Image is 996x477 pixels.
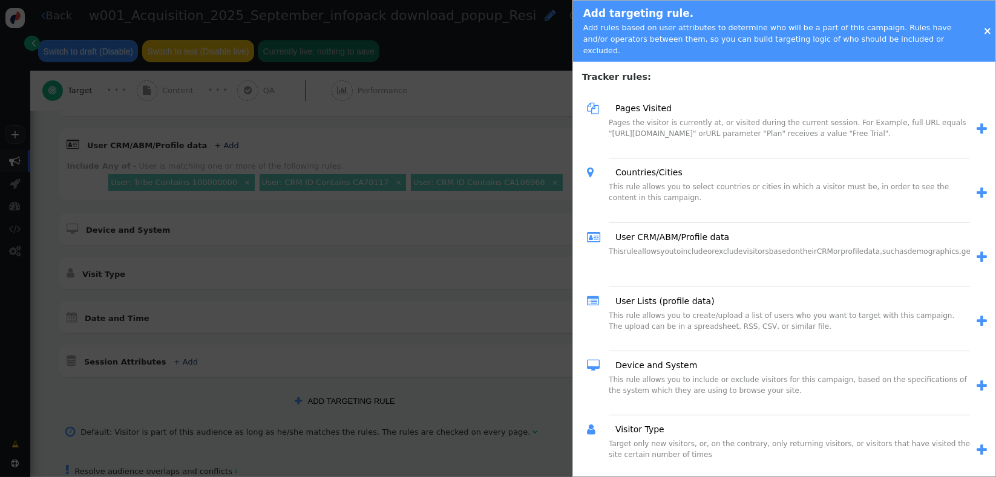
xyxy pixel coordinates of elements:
a:  [970,184,987,203]
a:  [970,120,987,139]
span: allows [638,247,660,256]
a: Device and System [607,359,697,372]
span:  [977,123,987,135]
span: or [707,247,715,256]
span:  [587,229,607,246]
div: This rule allows you to select countries or cities in which a visitor must be, in order to see th... [609,181,970,222]
span:  [587,100,607,117]
span: include [681,247,707,256]
a:  [970,312,987,331]
a: User Lists (profile data) [607,295,715,308]
a: Countries/Cities [607,166,683,179]
span: demographics, [908,247,962,256]
span:  [587,357,607,374]
span:  [587,421,607,438]
span:  [587,164,607,181]
span:  [977,315,987,328]
span: or [833,247,840,256]
span:  [587,293,607,310]
span: on [791,247,800,256]
span:  [977,251,987,264]
span: visitors [743,247,769,256]
span:  [977,187,987,200]
h4: Tracker rules: [573,65,995,83]
span: exclude [715,247,743,256]
span:  [977,444,987,456]
span: CRM [817,247,833,256]
a: Visitor Type [607,423,664,436]
div: Add rules based on user attributes to determine who will be a part of this campaign. Rules have a... [583,22,965,56]
div: This rule allows you to create/upload a list of users who you want to target with this campaign. ... [609,310,970,351]
span: to [673,247,681,256]
span: This [609,247,624,256]
a: × [983,25,992,37]
span: profile [840,247,863,256]
a:  [970,248,987,267]
span: you [660,247,673,256]
span: based [769,247,791,256]
div: This rule allows you to include or exclude visitors for this campaign, based on the specification... [609,374,970,415]
span: rule [624,247,638,256]
span: data, [863,247,882,256]
span: as [899,247,908,256]
span: such [882,247,899,256]
span: gender, [962,247,989,256]
a: Pages Visited [607,102,672,115]
a:  [970,441,987,460]
div: Pages the visitor is currently at, or visited during the current session. For Example, full URL e... [609,117,970,158]
a:  [970,377,987,396]
a: User CRM/ABM/Profile data [607,231,729,244]
span:  [977,380,987,392]
span: their [800,247,817,256]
